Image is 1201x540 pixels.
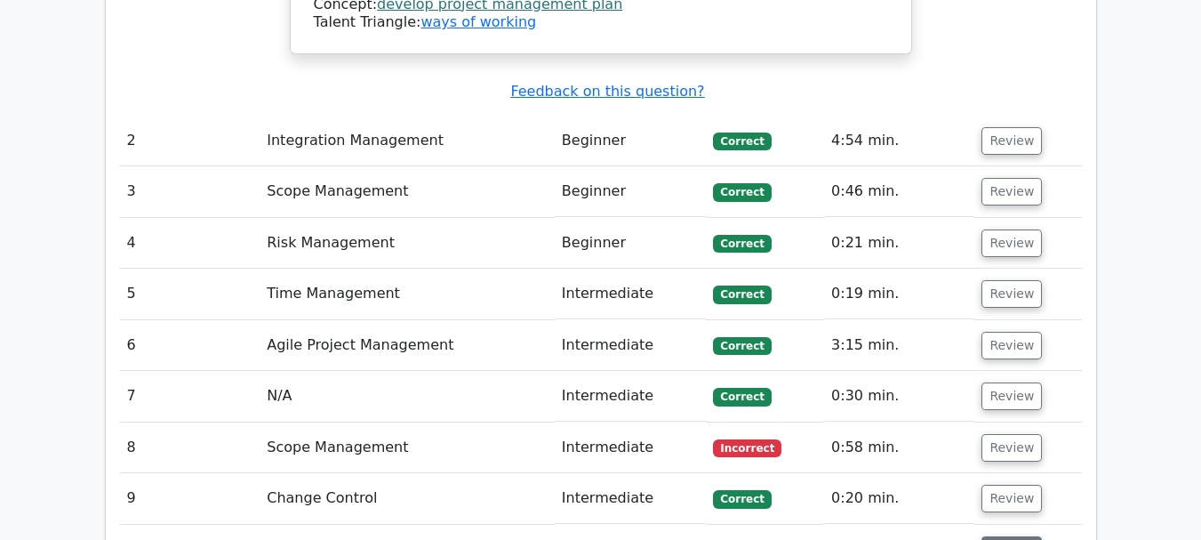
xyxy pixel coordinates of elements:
td: Time Management [260,269,555,319]
td: Scope Management [260,423,555,473]
td: 4:54 min. [824,116,974,166]
span: Correct [713,337,771,355]
td: 5 [120,269,260,319]
button: Review [981,280,1042,308]
td: 0:20 min. [824,473,974,524]
td: N/A [260,371,555,422]
td: 2 [120,116,260,166]
td: Beginner [555,218,707,269]
td: Beginner [555,116,707,166]
span: Correct [713,286,771,303]
button: Review [981,127,1042,155]
span: Correct [713,490,771,508]
button: Review [981,485,1042,512]
td: Intermediate [555,473,707,524]
td: 4 [120,218,260,269]
td: Intermediate [555,269,707,319]
span: Correct [713,388,771,406]
td: Scope Management [260,166,555,217]
td: 9 [120,473,260,524]
td: 7 [120,371,260,422]
button: Review [981,383,1042,410]
td: Integration Management [260,116,555,166]
span: Correct [713,133,771,150]
td: 6 [120,320,260,371]
span: Correct [713,235,771,253]
button: Review [981,434,1042,462]
td: Intermediate [555,423,707,473]
td: Change Control [260,473,555,524]
button: Review [981,178,1042,206]
span: Correct [713,183,771,201]
td: 3:15 min. [824,320,974,371]
button: Review [981,230,1042,257]
a: ways of working [420,13,536,30]
a: Feedback on this question? [510,83,704,100]
td: Beginner [555,166,707,217]
td: 0:19 min. [824,269,974,319]
td: 0:46 min. [824,166,974,217]
td: 0:30 min. [824,371,974,422]
td: Intermediate [555,320,707,371]
td: Intermediate [555,371,707,422]
button: Review [981,332,1042,359]
td: 3 [120,166,260,217]
span: Incorrect [713,439,781,457]
td: Agile Project Management [260,320,555,371]
td: 8 [120,423,260,473]
td: 0:58 min. [824,423,974,473]
td: 0:21 min. [824,218,974,269]
td: Risk Management [260,218,555,269]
